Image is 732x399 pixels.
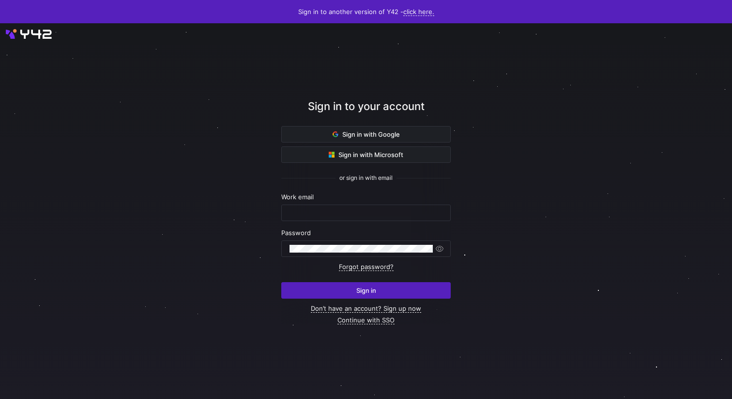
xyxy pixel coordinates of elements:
[339,175,393,181] span: or sign in with email
[281,282,451,299] button: Sign in
[311,304,421,313] a: Don’t have an account? Sign up now
[281,146,451,163] button: Sign in with Microsoft
[337,316,395,324] a: Continue with SSO
[339,263,394,271] a: Forgot password?
[403,8,434,16] a: click here.
[281,126,451,143] button: Sign in with Google
[333,130,400,138] span: Sign in with Google
[281,98,451,126] div: Sign in to your account
[356,287,376,294] span: Sign in
[281,193,314,201] span: Work email
[329,151,403,159] span: Sign in with Microsoft
[281,229,311,237] span: Password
